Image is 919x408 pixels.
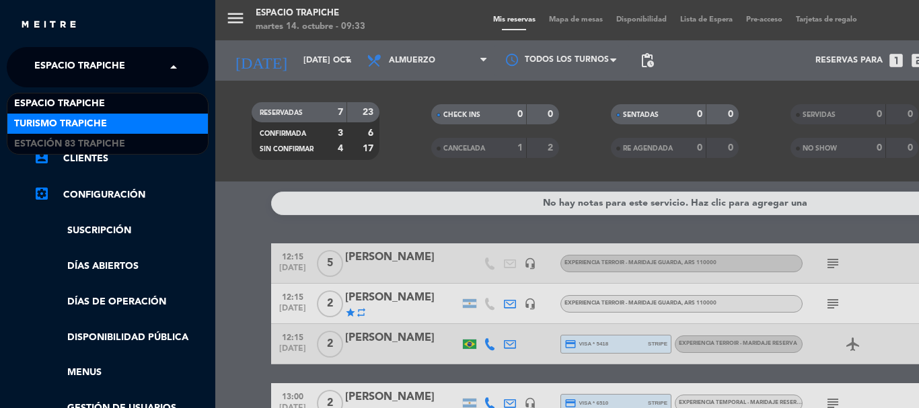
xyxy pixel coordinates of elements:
[34,223,209,239] a: Suscripción
[34,294,209,310] a: Días de Operación
[34,151,209,167] a: account_boxClientes
[14,96,105,112] span: Espacio Trapiche
[34,330,209,345] a: Disponibilidad pública
[34,53,125,81] span: Espacio Trapiche
[14,116,107,132] span: Turismo Trapiche
[34,186,50,202] i: settings_applications
[14,136,125,152] span: Estación 83 Trapiche
[34,259,209,274] a: Días abiertos
[34,365,209,380] a: Menus
[34,187,209,203] a: Configuración
[20,20,77,30] img: MEITRE
[34,149,50,165] i: account_box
